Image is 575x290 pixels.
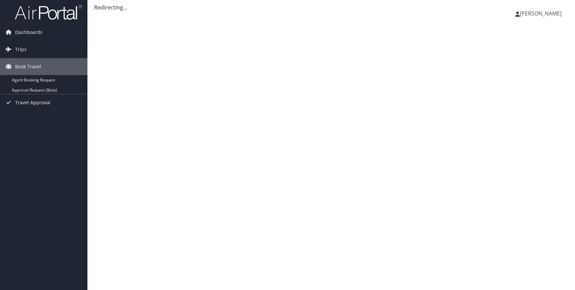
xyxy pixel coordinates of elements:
[15,58,41,75] span: Book Travel
[94,3,568,11] div: Redirecting...
[515,3,568,24] a: [PERSON_NAME]
[15,94,50,111] span: Travel Approval
[15,24,42,41] span: Dashboards
[15,4,82,20] img: airportal-logo.png
[520,10,562,17] span: [PERSON_NAME]
[15,41,27,58] span: Trips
